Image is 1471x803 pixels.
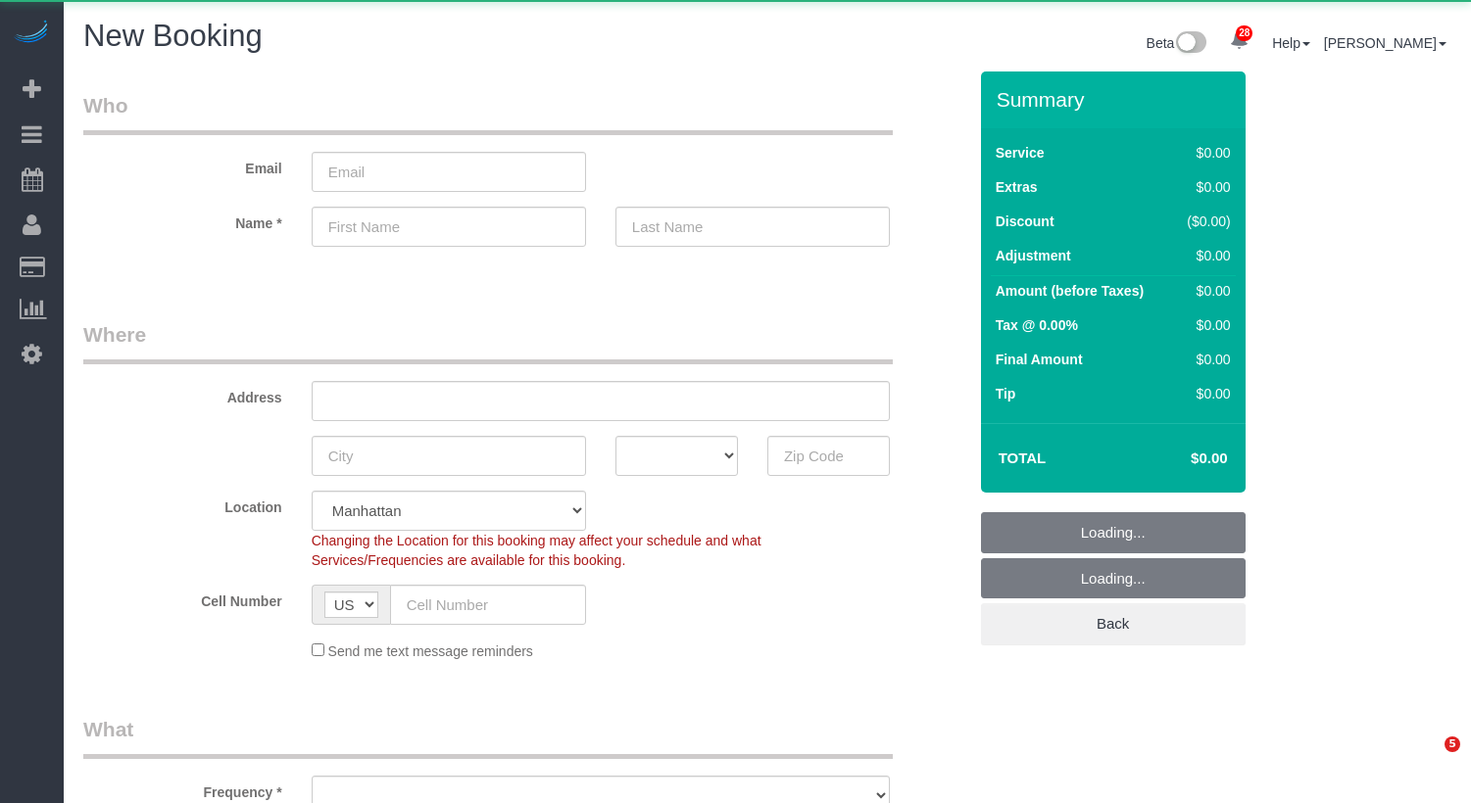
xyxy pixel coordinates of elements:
div: $0.00 [1179,246,1231,265]
img: Automaid Logo [12,20,51,47]
div: $0.00 [1179,177,1231,197]
label: Service [996,143,1045,163]
label: Address [69,381,297,407]
span: 5 [1445,736,1460,752]
label: Extras [996,177,1038,197]
label: Frequency * [69,776,297,802]
a: Back [981,603,1246,644]
h3: Summary [997,88,1236,111]
div: ($0.00) [1179,212,1231,231]
div: $0.00 [1179,281,1231,301]
input: First Name [312,207,586,247]
label: Email [69,152,297,178]
input: Last Name [615,207,890,247]
span: Changing the Location for this booking may affect your schedule and what Services/Frequencies are... [312,533,761,568]
iframe: Intercom live chat [1404,736,1451,783]
a: Beta [1147,35,1207,51]
input: Cell Number [390,585,586,625]
span: 28 [1236,25,1252,41]
input: Zip Code [767,436,890,476]
legend: Who [83,91,893,135]
legend: Where [83,320,893,364]
span: New Booking [83,19,263,53]
a: 28 [1220,20,1258,63]
div: $0.00 [1179,350,1231,369]
h4: $0.00 [1132,450,1227,467]
strong: Total [999,449,1047,466]
img: New interface [1174,31,1206,57]
input: Email [312,152,586,192]
a: Help [1272,35,1310,51]
label: Discount [996,212,1054,231]
div: $0.00 [1179,143,1231,163]
a: [PERSON_NAME] [1324,35,1446,51]
label: Final Amount [996,350,1083,369]
input: City [312,436,586,476]
legend: What [83,715,893,759]
span: Send me text message reminders [328,643,533,659]
label: Tax @ 0.00% [996,315,1078,335]
label: Location [69,491,297,517]
div: $0.00 [1179,315,1231,335]
label: Name * [69,207,297,233]
label: Tip [996,384,1016,403]
label: Cell Number [69,585,297,611]
label: Amount (before Taxes) [996,281,1144,301]
div: $0.00 [1179,384,1231,403]
label: Adjustment [996,246,1071,265]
